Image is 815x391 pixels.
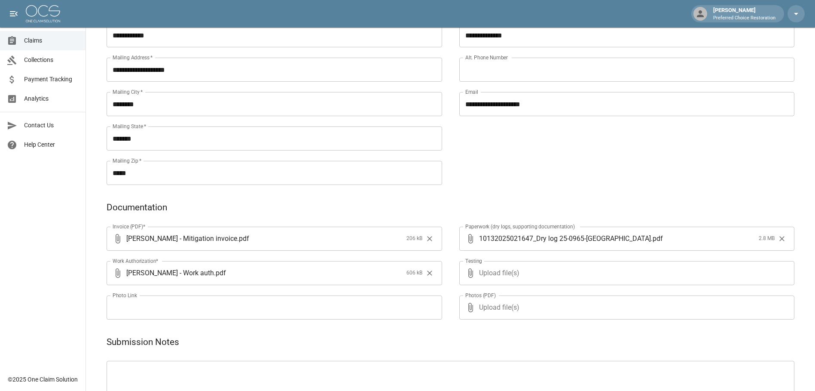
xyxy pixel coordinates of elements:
label: Invoice (PDF)* [113,223,146,230]
span: Claims [24,36,79,45]
label: Photo Link [113,292,137,299]
span: 2.8 MB [759,234,775,243]
span: [PERSON_NAME] - Mitigation invoice [126,234,237,243]
span: . pdf [214,268,226,278]
label: Paperwork (dry logs, supporting documentation) [465,223,575,230]
label: Mailing Zip [113,157,142,164]
label: Alt. Phone Number [465,54,508,61]
button: open drawer [5,5,22,22]
span: Collections [24,55,79,65]
div: © 2025 One Claim Solution [8,375,78,384]
button: Clear [423,267,436,280]
span: 10132025021647_Dry log 25-0965-[GEOGRAPHIC_DATA] [479,234,651,243]
span: Upload file(s) [479,296,772,320]
span: 606 kB [406,269,422,277]
img: ocs-logo-white-transparent.png [26,5,60,22]
span: . pdf [237,234,249,243]
label: Mailing City [113,88,143,95]
button: Clear [423,232,436,245]
span: [PERSON_NAME] - Work auth [126,268,214,278]
label: Work Authorization* [113,257,159,265]
span: Analytics [24,94,79,103]
label: Mailing Address [113,54,153,61]
span: Upload file(s) [479,261,772,285]
p: Preferred Choice Restoration [713,15,775,22]
span: Payment Tracking [24,75,79,84]
span: . pdf [651,234,663,243]
label: Mailing State [113,123,146,130]
button: Clear [775,232,788,245]
div: [PERSON_NAME] [710,6,779,22]
span: Contact Us [24,121,79,130]
label: Email [465,88,478,95]
span: 206 kB [406,234,422,243]
label: Testing [465,257,482,265]
span: Help Center [24,140,79,149]
label: Photos (PDF) [465,292,496,299]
